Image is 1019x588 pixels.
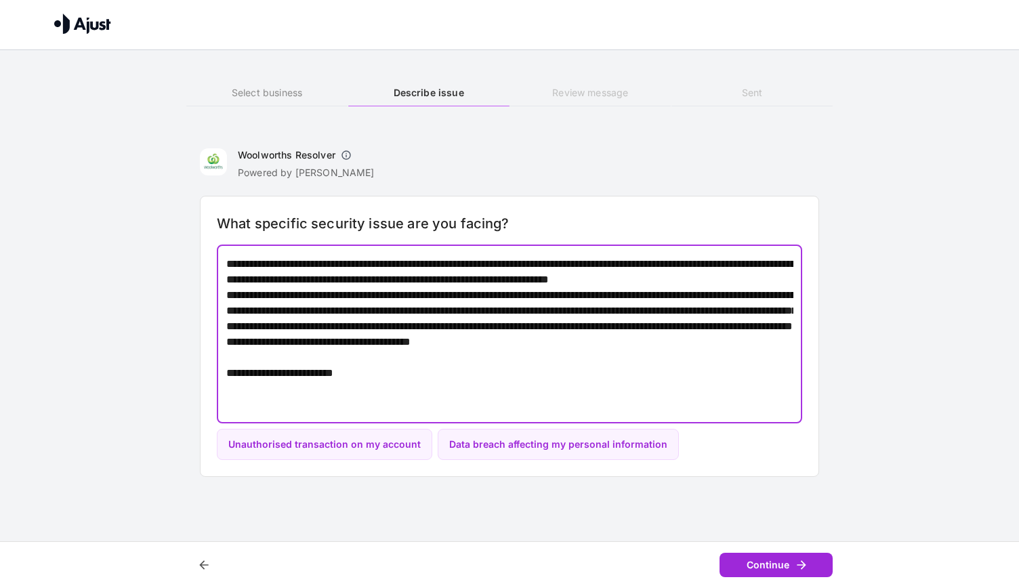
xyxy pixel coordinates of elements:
[720,553,833,578] button: Continue
[186,85,348,100] h6: Select business
[54,14,111,34] img: Ajust
[217,429,432,461] button: Unauthorised transaction on my account
[200,148,227,175] img: Woolworths
[438,429,679,461] button: Data breach affecting my personal information
[509,85,671,100] h6: Review message
[671,85,833,100] h6: Sent
[348,85,509,100] h6: Describe issue
[238,148,335,162] h6: Woolworths Resolver
[238,166,375,180] p: Powered by [PERSON_NAME]
[217,213,802,234] h6: What specific security issue are you facing?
